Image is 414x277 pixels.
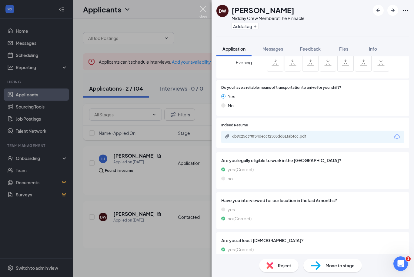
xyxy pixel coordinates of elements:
span: 1 [406,256,411,261]
svg: ArrowLeftNew [375,7,382,14]
span: Do you have a reliable means of transportation to arrive for your shift? [221,85,341,91]
span: Messages [262,46,283,52]
button: PlusAdd a tag [232,23,259,29]
span: Info [369,46,377,52]
div: Midday Crew Member at The Pinnacle [232,15,305,21]
span: no [228,175,233,182]
svg: Paperclip [225,134,230,139]
iframe: Intercom live chat [393,256,408,271]
svg: ArrowRight [389,7,396,14]
span: Are you legally eligible to work in the [GEOGRAPHIC_DATA]? [221,157,404,164]
span: No [228,102,234,109]
span: yes (Correct) [228,246,254,253]
span: Reject [278,262,291,269]
span: Application [222,46,245,52]
span: Have you interviewed for our location in the last 6 months? [221,197,404,204]
svg: Ellipses [402,7,409,14]
span: Feedback [300,46,321,52]
span: Yes [228,93,235,100]
button: ArrowLeftNew [373,5,384,16]
button: ArrowRight [387,5,398,16]
a: Paperclip6b9c25c3f8f34deccf2505dd81fabfcc.pdf [225,134,323,140]
svg: Download [393,133,401,141]
span: Files [339,46,348,52]
span: yes (Correct) [228,166,254,173]
div: DW [219,8,226,14]
span: no (Correct) [228,215,252,222]
h1: [PERSON_NAME] [232,5,294,15]
svg: Plus [253,25,257,28]
span: Are you at least [DEMOGRAPHIC_DATA]? [221,237,404,244]
div: 6b9c25c3f8f34deccf2505dd81fabfcc.pdf [232,134,317,139]
span: Evening [236,57,252,68]
span: yes [228,206,235,213]
span: Move to stage [326,262,355,269]
span: Indeed Resume [221,122,248,128]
